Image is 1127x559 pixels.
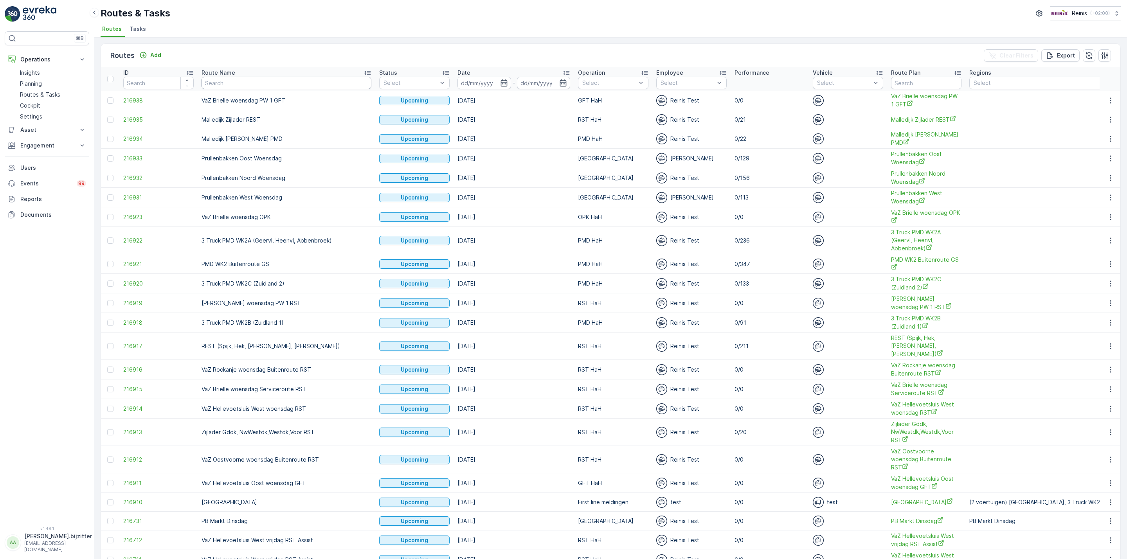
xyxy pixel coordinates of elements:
span: 216935 [123,116,194,124]
button: Operations [5,52,89,67]
a: Cockpit [17,100,89,111]
p: Upcoming [401,456,428,464]
img: svg%3e [656,133,667,144]
img: logo [5,6,20,22]
p: Reinis [1072,9,1087,17]
td: RST HaH [574,419,652,446]
td: PB Markt Dinsdag [198,512,375,530]
td: RST HaH [574,530,652,550]
td: [DATE] [454,512,574,530]
p: Upcoming [401,479,428,487]
a: 216915 [123,385,194,393]
span: Prullenbakken Oost Woensdag [891,150,961,166]
img: svg%3e [813,95,824,106]
td: 3 Truck PMD WK2B (Zuidland 1) [198,313,375,333]
div: Toggle Row Selected [107,300,113,306]
a: Users [5,160,89,176]
span: VaZ Hellevoetsluis Oost woensdag GFT [891,475,961,491]
div: Toggle Row Selected [107,280,113,287]
span: Malledijk Zijlader REST [891,115,961,124]
td: 0/0 [731,530,809,550]
span: 216934 [123,135,194,143]
td: [DATE] [454,493,574,512]
img: svg%3e [813,403,824,414]
p: Upcoming [401,405,428,413]
td: VaZ Hellevoetsluis West woensdag RST [198,399,375,419]
td: Malledijk [PERSON_NAME] PMD [198,129,375,149]
td: GFT HaH [574,91,652,110]
td: 0/0 [731,512,809,530]
span: 216919 [123,299,194,307]
input: Search [202,77,371,89]
img: svg%3e [656,317,667,328]
a: VaZ Rockanje woensdag Buitenroute RST [891,361,961,377]
a: VaZ Brielle woensdag PW 1 GFT [891,92,961,108]
td: 0/0 [731,493,809,512]
img: svg%3e [813,192,824,203]
div: Toggle Row Selected [107,343,113,349]
div: Toggle Row Selected [107,429,113,435]
td: [DATE] [454,473,574,493]
td: RST HaH [574,360,652,379]
img: svg%3e [656,114,667,125]
a: REST (Spijk, Hek, simon, Geerv) [891,334,961,358]
p: Upcoming [401,319,428,327]
img: svg%3e [656,153,667,164]
p: Upcoming [401,366,428,374]
td: 0/0 [731,91,809,110]
img: svg%3e [656,212,667,223]
button: Export [1041,49,1080,62]
td: 3 Truck PMD WK2C (Zuidland 2) [198,274,375,293]
p: Export [1057,52,1075,59]
img: svg%3e [656,192,667,203]
a: 216918 [123,319,194,327]
td: Zijlader Gddk, NwWestdk,Westdk,Voor RST [198,419,375,446]
a: Malledijk Zijlader PMD [891,131,961,147]
td: 0/0 [731,360,809,379]
img: svg%3e [813,173,824,183]
img: svg%3e [813,133,824,144]
img: svg%3e [813,298,824,309]
div: Toggle Row Selected [107,499,113,505]
p: Upcoming [401,517,428,525]
img: svg%3e [656,384,667,395]
img: svg%3e [656,278,667,289]
a: Reports [5,191,89,207]
img: svg%3e [813,212,824,223]
img: svg%3e [813,516,824,527]
a: 216910 [123,498,194,506]
td: RST HaH [574,379,652,399]
td: [GEOGRAPHIC_DATA] [198,493,375,512]
img: svg%3e [656,298,667,309]
span: PB Markt Dinsdag [891,517,961,525]
div: Toggle Row Selected [107,480,113,486]
td: [DATE] [454,129,574,149]
p: Upcoming [401,342,428,350]
p: Upcoming [401,194,428,201]
img: svg%3e [813,454,824,465]
img: svg%3e [656,516,667,527]
td: 0/156 [731,168,809,188]
p: Upcoming [401,97,428,104]
td: 0/91 [731,313,809,333]
td: RST HaH [574,333,652,360]
a: Zijlader Gddk, NwWestdk,Westdk,Voor RST [891,420,961,444]
button: Reinis(+02:00) [1050,6,1121,20]
a: 216913 [123,428,194,436]
span: 216931 [123,194,194,201]
div: Toggle Row Selected [107,367,113,373]
td: [DATE] [454,313,574,333]
td: [DATE] [454,530,574,550]
p: Upcoming [401,213,428,221]
a: VaZ Hellevoetsluis West vrijdag RST Assist [891,532,961,548]
div: Toggle Row Selected [107,97,113,104]
a: 3 Truck PMD WK2A (Geervl, Heenvl, Abbenbroek) [891,228,961,252]
span: 216916 [123,366,194,374]
a: Insights [17,67,89,78]
td: 0/22 [731,129,809,149]
a: 216911 [123,479,194,487]
a: VaZ Brielle woensdag Serviceroute RST [891,381,961,397]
